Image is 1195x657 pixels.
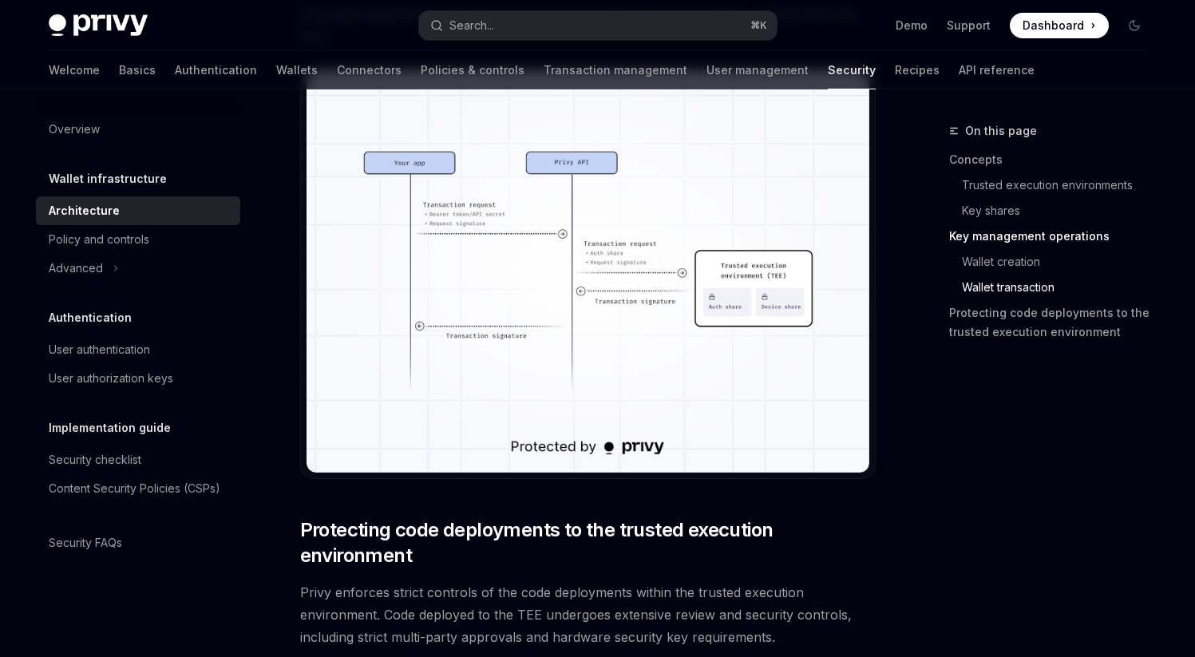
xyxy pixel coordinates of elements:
a: Policy and controls [36,225,240,254]
a: Dashboard [1010,13,1109,38]
a: Transaction management [544,51,687,89]
a: Protecting code deployments to the trusted execution environment [949,300,1160,345]
a: Architecture [36,196,240,225]
div: Security checklist [49,450,141,469]
span: Protecting code deployments to the trusted execution environment [300,517,876,568]
a: Key management operations [949,224,1160,249]
span: Dashboard [1023,18,1084,34]
span: On this page [965,121,1037,141]
a: Recipes [895,51,940,89]
a: Overview [36,115,240,144]
span: ⌘ K [750,19,767,32]
a: Security checklist [36,445,240,474]
a: Wallet transaction [962,275,1160,300]
img: Transaction flow [307,70,869,472]
img: dark logo [49,14,148,37]
a: Wallet creation [962,249,1160,275]
a: Basics [119,51,156,89]
a: User authentication [36,335,240,364]
a: API reference [959,51,1035,89]
a: Key shares [962,198,1160,224]
a: Security [828,51,876,89]
div: Content Security Policies (CSPs) [49,479,220,498]
div: Security FAQs [49,533,122,552]
div: User authentication [49,340,150,359]
button: Search...⌘K [419,11,777,40]
a: Concepts [949,147,1160,172]
div: User authorization keys [49,369,173,388]
a: Authentication [175,51,257,89]
a: Content Security Policies (CSPs) [36,474,240,503]
h5: Wallet infrastructure [49,169,167,188]
a: Security FAQs [36,528,240,557]
div: Overview [49,120,100,139]
a: User authorization keys [36,364,240,393]
h5: Implementation guide [49,418,171,437]
a: Welcome [49,51,100,89]
div: Search... [449,16,494,35]
div: Policy and controls [49,230,149,249]
a: User management [706,51,809,89]
span: Privy enforces strict controls of the code deployments within the trusted execution environment. ... [300,581,876,648]
a: Connectors [337,51,402,89]
h5: Authentication [49,308,132,327]
div: Advanced [49,259,103,278]
a: Support [947,18,991,34]
div: Architecture [49,201,120,220]
a: Demo [896,18,928,34]
a: Policies & controls [421,51,524,89]
button: Toggle dark mode [1122,13,1147,38]
a: Trusted execution environments [962,172,1160,198]
a: Wallets [276,51,318,89]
